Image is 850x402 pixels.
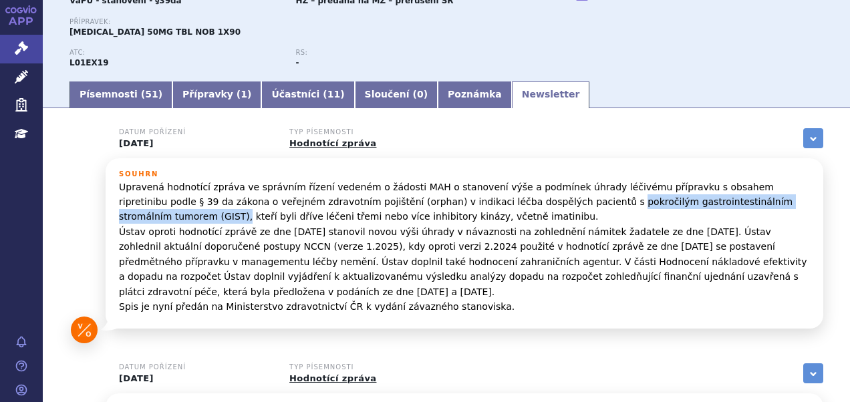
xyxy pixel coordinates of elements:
[289,373,376,383] a: Hodnotící zpráva
[261,81,354,108] a: Účastníci (11)
[803,363,823,383] a: zobrazit vše
[119,170,810,178] h3: Souhrn
[145,89,158,99] span: 51
[241,89,247,99] span: 1
[295,49,508,57] p: RS:
[355,81,438,108] a: Sloučení (0)
[438,81,512,108] a: Poznámka
[119,138,273,149] p: [DATE]
[172,81,261,108] a: Přípravky (1)
[69,58,109,67] strong: RIPRETINIB
[289,128,443,136] h3: Typ písemnosti
[119,128,273,136] h3: Datum pořízení
[417,89,424,99] span: 0
[119,180,810,315] p: Upravená hodnotící zpráva ve správním řízení vedeném o žádosti MAH o stanovení výše a podmínek úh...
[69,27,241,37] span: [MEDICAL_DATA] 50MG TBL NOB 1X90
[119,363,273,371] h3: Datum pořízení
[803,128,823,148] a: zobrazit vše
[289,138,376,148] a: Hodnotící zpráva
[289,363,443,371] h3: Typ písemnosti
[295,58,299,67] strong: -
[69,18,522,26] p: Přípravek:
[69,81,172,108] a: Písemnosti (51)
[512,81,590,108] a: Newsletter
[119,373,273,384] p: [DATE]
[69,49,282,57] p: ATC:
[327,89,340,99] span: 11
